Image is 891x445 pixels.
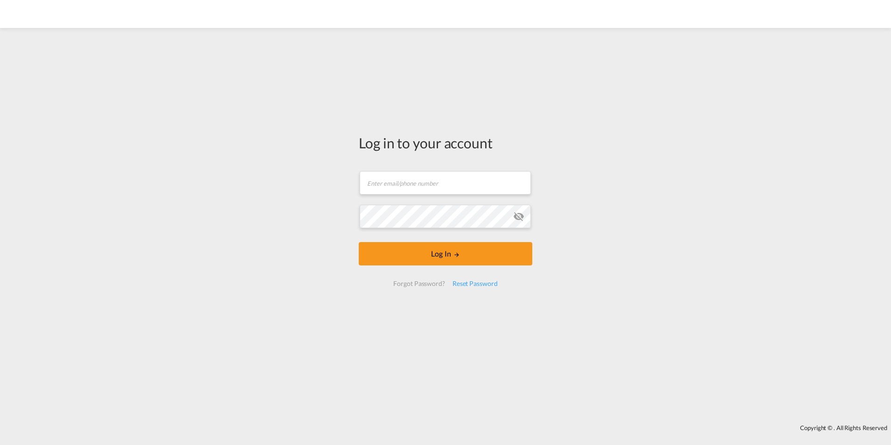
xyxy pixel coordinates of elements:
input: Enter email/phone number [360,171,531,195]
div: Log in to your account [359,133,532,153]
md-icon: icon-eye-off [513,211,524,222]
div: Forgot Password? [390,275,448,292]
button: LOGIN [359,242,532,265]
div: Reset Password [449,275,501,292]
